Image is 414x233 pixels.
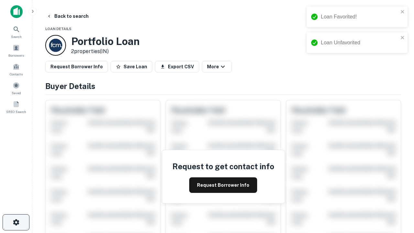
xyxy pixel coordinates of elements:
[321,39,398,47] div: Loan Unfavorited
[172,161,274,172] h4: Request to get contact info
[10,72,23,77] span: Contacts
[44,10,91,22] button: Back to search
[111,61,152,72] button: Save Loan
[12,90,21,95] span: Saved
[6,109,26,114] span: SREO Search
[10,5,23,18] img: capitalize-icon.png
[321,13,398,21] div: Loan Favorited!
[71,48,140,55] p: 2 properties (IN)
[2,61,30,78] a: Contacts
[189,177,257,193] button: Request Borrower Info
[71,35,140,48] h3: Portfolio Loan
[11,34,22,39] span: Search
[8,53,24,58] span: Borrowers
[382,161,414,192] iframe: Chat Widget
[45,80,401,92] h4: Buyer Details
[45,61,108,72] button: Request Borrower Info
[2,79,30,97] a: Saved
[155,61,199,72] button: Export CSV
[202,61,232,72] button: More
[45,27,71,31] span: Loan Details
[400,35,405,41] button: close
[2,98,30,116] a: SREO Search
[400,9,405,15] button: close
[2,42,30,59] a: Borrowers
[2,23,30,40] a: Search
